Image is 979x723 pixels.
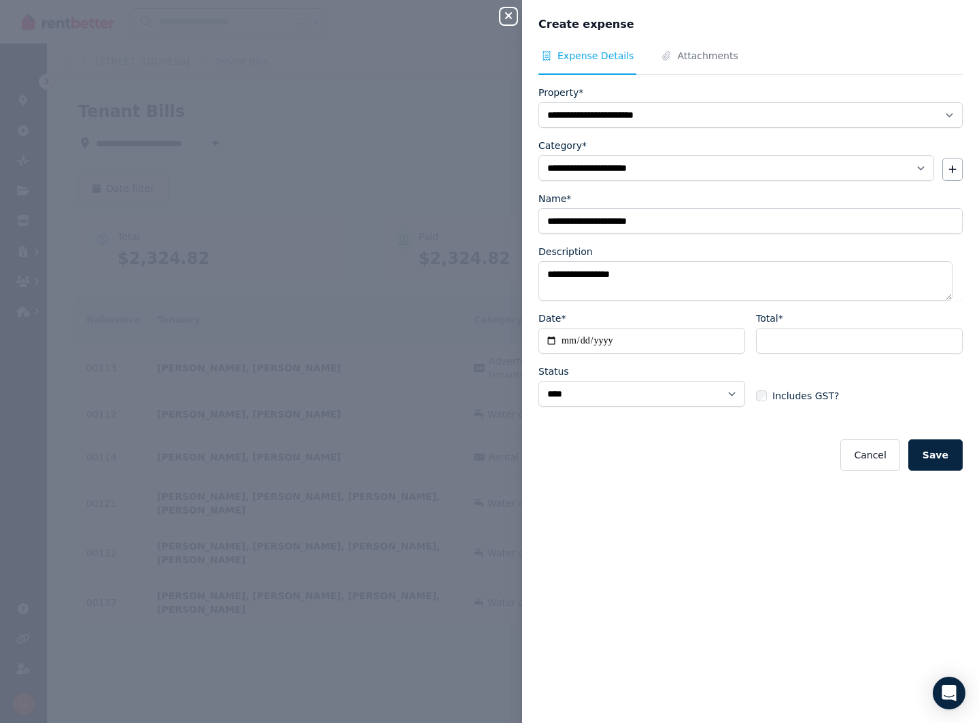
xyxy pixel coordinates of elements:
[677,49,738,63] span: Attachments
[538,16,634,33] span: Create expense
[538,312,566,325] label: Date*
[538,139,587,152] label: Category*
[772,389,839,403] span: Includes GST?
[538,245,593,258] label: Description
[538,192,571,205] label: Name*
[933,677,965,709] div: Open Intercom Messenger
[840,439,899,471] button: Cancel
[756,390,767,401] input: Includes GST?
[557,49,634,63] span: Expense Details
[756,312,783,325] label: Total*
[908,439,963,471] button: Save
[538,49,963,75] nav: Tabs
[538,365,569,378] label: Status
[538,86,583,99] label: Property*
